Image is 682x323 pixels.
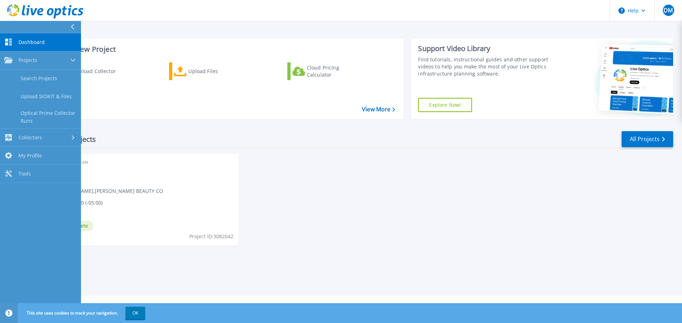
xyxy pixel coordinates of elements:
a: All Projects [622,131,673,147]
h3: Start a New Project [50,45,395,53]
a: Upload Files [169,62,248,80]
div: Cloud Pricing Calculator [307,64,364,78]
a: Explore Now! [418,98,472,112]
span: DM [664,7,673,13]
a: Download Collector [50,62,130,80]
div: Support Video Library [418,44,552,53]
span: Dashboard [18,39,45,45]
div: Find tutorials, instructional guides and other support videos to help you make the most of your L... [418,56,552,77]
span: Tools [18,171,31,177]
span: This site uses cookies to track your navigation. [20,307,145,319]
div: Download Collector [69,64,125,78]
button: OK [125,307,145,319]
span: [PERSON_NAME] , [PERSON_NAME] BEAUTY CO [54,187,163,195]
span: Isilon/PowerScale [54,158,234,166]
a: Cloud Pricing Calculator [287,62,367,80]
span: My Profile [18,152,42,159]
span: Collectors [18,134,42,141]
span: Projects [18,57,37,63]
div: Upload Files [188,64,245,78]
span: Project ID: 3082042 [189,233,233,240]
a: View More [362,106,395,113]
